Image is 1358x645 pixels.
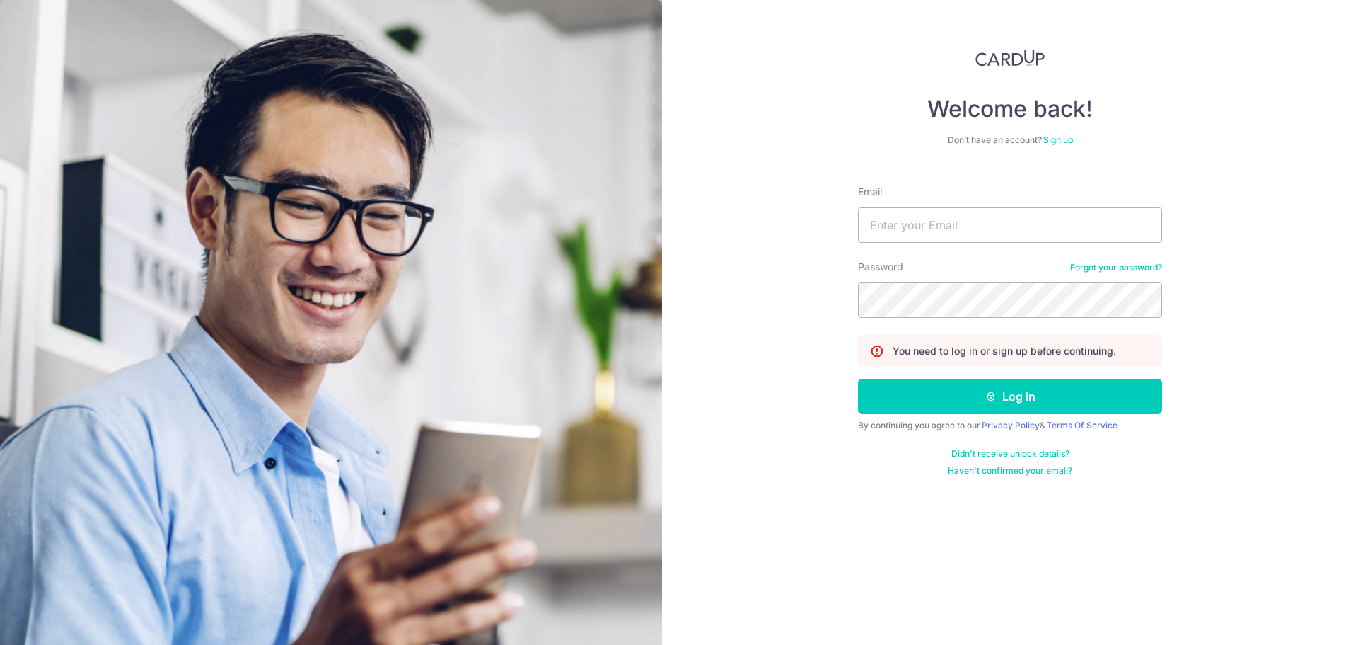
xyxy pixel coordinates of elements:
input: Enter your Email [858,207,1162,243]
a: Didn't receive unlock details? [951,448,1069,460]
button: Log in [858,379,1162,414]
p: You need to log in or sign up before continuing. [893,344,1116,358]
label: Password [858,260,903,274]
img: CardUp Logo [975,50,1045,67]
a: Terms Of Service [1047,420,1118,430]
a: Forgot your password? [1070,262,1162,273]
div: Don’t have an account? [858,135,1162,146]
a: Haven't confirmed your email? [948,465,1072,476]
a: Sign up [1043,135,1073,145]
div: By continuing you agree to our & [858,420,1162,431]
a: Privacy Policy [982,420,1040,430]
h4: Welcome back! [858,95,1162,123]
label: Email [858,185,882,199]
